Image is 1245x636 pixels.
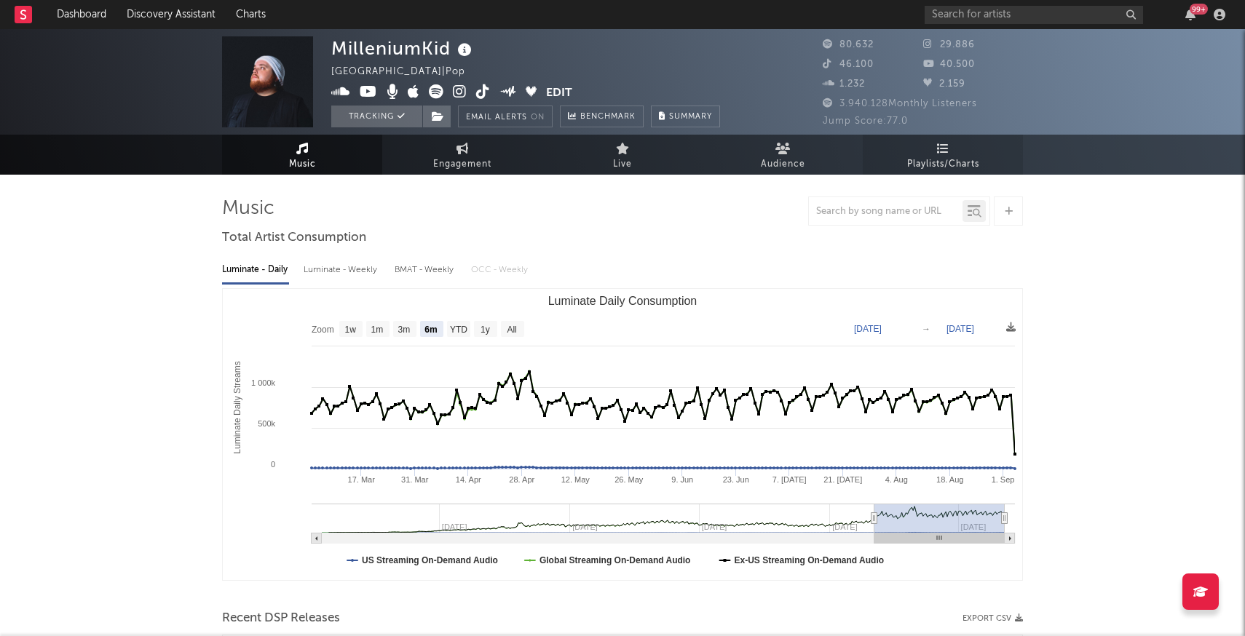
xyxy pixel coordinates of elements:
[382,135,542,175] a: Engagement
[925,6,1143,24] input: Search for artists
[271,460,275,469] text: 0
[481,325,490,335] text: 1y
[362,555,498,565] text: US Streaming On-Demand Audio
[331,106,422,127] button: Tracking
[398,325,411,335] text: 3m
[539,555,691,565] text: Global Streaming On-Demand Audio
[258,419,275,428] text: 500k
[823,475,862,484] text: 21. [DATE]
[854,324,882,334] text: [DATE]
[232,361,242,453] text: Luminate Daily Streams
[885,475,908,484] text: 4. Aug
[671,475,693,484] text: 9. Jun
[345,325,357,335] text: 1w
[331,36,475,60] div: MilleniumKid
[542,135,703,175] a: Live
[723,475,749,484] text: 23. Jun
[456,475,481,484] text: 14. Apr
[251,378,276,387] text: 1 000k
[509,475,534,484] text: 28. Apr
[395,258,456,282] div: BMAT - Weekly
[450,325,467,335] text: YTD
[531,114,545,122] em: On
[331,63,482,81] div: [GEOGRAPHIC_DATA] | Pop
[1190,4,1208,15] div: 99 +
[433,156,491,173] span: Engagement
[312,325,334,335] text: Zoom
[651,106,720,127] button: Summary
[963,614,1023,623] button: Export CSV
[823,40,874,49] span: 80.632
[348,475,376,484] text: 17. Mar
[222,610,340,627] span: Recent DSP Releases
[401,475,429,484] text: 31. Mar
[458,106,553,127] button: Email AlertsOn
[561,475,590,484] text: 12. May
[507,325,516,335] text: All
[936,475,963,484] text: 18. Aug
[823,60,874,69] span: 46.100
[304,258,380,282] div: Luminate - Weekly
[669,113,712,121] span: Summary
[1185,9,1195,20] button: 99+
[222,258,289,282] div: Luminate - Daily
[772,475,807,484] text: 7. [DATE]
[371,325,384,335] text: 1m
[546,84,572,103] button: Edit
[424,325,437,335] text: 6m
[823,99,977,108] span: 3.940.128 Monthly Listeners
[809,206,963,218] input: Search by song name or URL
[922,324,930,334] text: →
[761,156,805,173] span: Audience
[863,135,1023,175] a: Playlists/Charts
[222,229,366,247] span: Total Artist Consumption
[823,79,865,89] span: 1.232
[223,289,1022,580] svg: Luminate Daily Consumption
[613,156,632,173] span: Live
[907,156,979,173] span: Playlists/Charts
[923,40,975,49] span: 29.886
[580,108,636,126] span: Benchmark
[289,156,316,173] span: Music
[735,555,885,565] text: Ex-US Streaming On-Demand Audio
[560,106,644,127] a: Benchmark
[992,475,1015,484] text: 1. Sep
[923,60,975,69] span: 40.500
[703,135,863,175] a: Audience
[923,79,965,89] span: 2.159
[548,295,697,307] text: Luminate Daily Consumption
[823,116,908,126] span: Jump Score: 77.0
[614,475,644,484] text: 26. May
[222,135,382,175] a: Music
[946,324,974,334] text: [DATE]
